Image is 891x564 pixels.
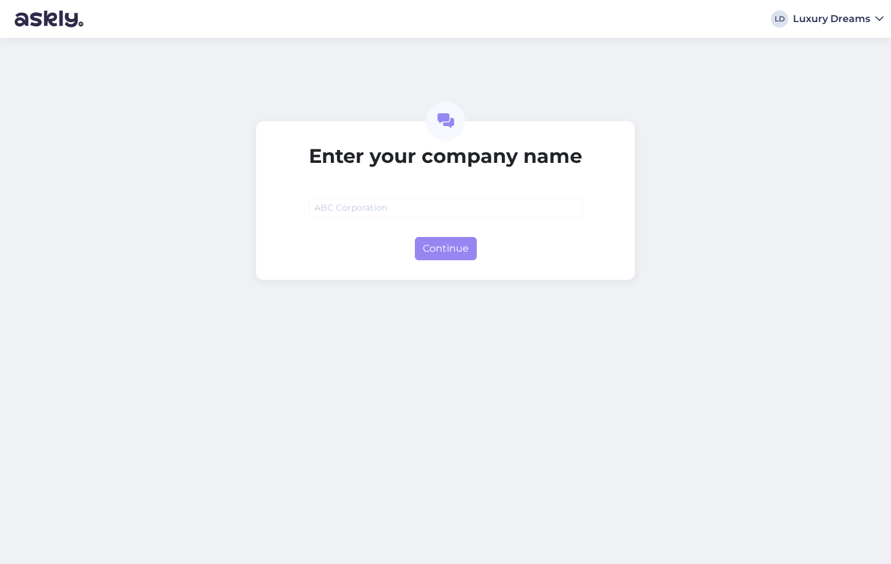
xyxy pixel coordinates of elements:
[309,198,582,217] input: ABC Corporation
[771,10,788,28] div: LD
[793,14,870,24] div: Luxury Dreams
[793,14,884,24] a: Luxury Dreams
[309,145,582,168] h2: Enter your company name
[415,237,477,260] button: Continue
